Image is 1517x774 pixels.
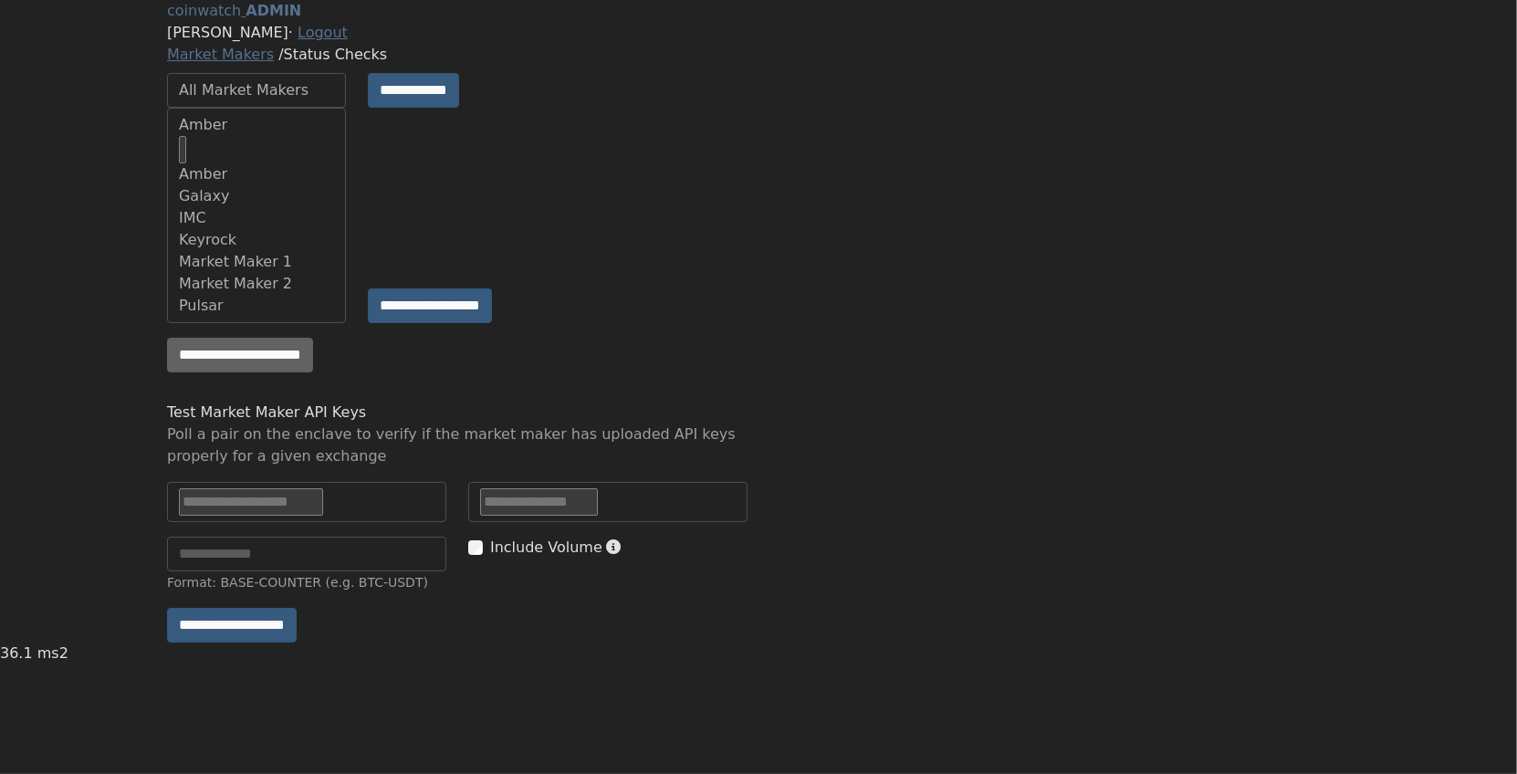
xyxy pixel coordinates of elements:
[167,46,274,63] a: Market Makers
[167,575,428,590] small: Format: BASE-COUNTER (e.g. BTC-USDT)
[278,46,283,63] span: /
[179,114,334,136] div: Amber
[179,163,358,185] div: Amber
[59,644,68,662] span: 2
[288,24,293,41] span: ·
[167,2,301,19] a: coinwatch ADMIN
[490,537,602,559] label: Include Volume
[167,22,1350,44] div: [PERSON_NAME]
[179,273,358,295] div: Market Maker 2
[167,424,748,467] div: Poll a pair on the enclave to verify if the market maker has uploaded API keys properly for a giv...
[179,251,358,273] div: Market Maker 1
[179,229,358,251] div: Keyrock
[179,295,358,317] div: Pulsar
[167,44,1350,66] div: Status Checks
[167,402,748,424] div: Test Market Maker API Keys
[179,79,334,101] div: All Market Makers
[179,185,358,207] div: Galaxy
[37,644,59,662] span: ms
[298,24,348,41] a: Logout
[179,207,358,229] div: IMC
